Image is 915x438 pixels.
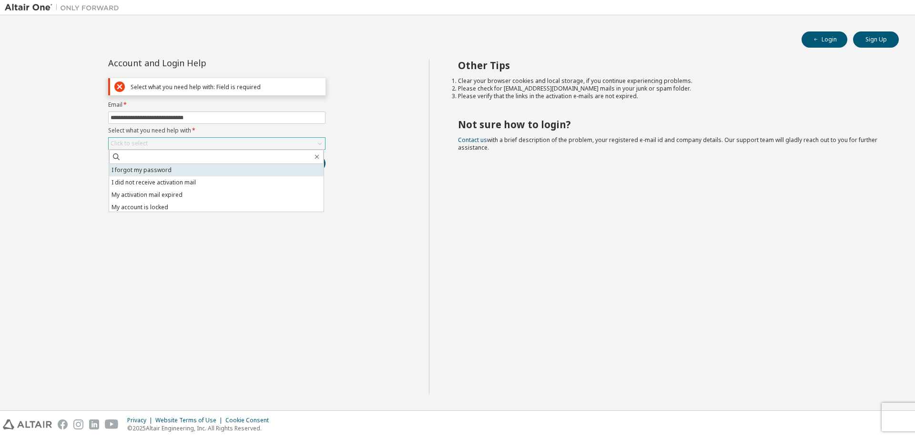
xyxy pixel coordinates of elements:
[127,424,274,432] p: © 2025 Altair Engineering, Inc. All Rights Reserved.
[225,417,274,424] div: Cookie Consent
[458,59,882,71] h2: Other Tips
[89,419,99,429] img: linkedin.svg
[802,31,847,48] button: Login
[109,164,324,176] li: I forgot my password
[108,127,325,134] label: Select what you need help with
[458,92,882,100] li: Please verify that the links in the activation e-mails are not expired.
[108,59,282,67] div: Account and Login Help
[458,136,877,152] span: with a brief description of the problem, your registered e-mail id and company details. Our suppo...
[458,77,882,85] li: Clear your browser cookies and local storage, if you continue experiencing problems.
[853,31,899,48] button: Sign Up
[105,419,119,429] img: youtube.svg
[5,3,124,12] img: Altair One
[458,118,882,131] h2: Not sure how to login?
[127,417,155,424] div: Privacy
[155,417,225,424] div: Website Terms of Use
[111,140,148,147] div: Click to select
[58,419,68,429] img: facebook.svg
[108,101,325,109] label: Email
[73,419,83,429] img: instagram.svg
[458,136,487,144] a: Contact us
[109,138,325,149] div: Click to select
[131,83,321,91] div: Select what you need help with: Field is required
[458,85,882,92] li: Please check for [EMAIL_ADDRESS][DOMAIN_NAME] mails in your junk or spam folder.
[3,419,52,429] img: altair_logo.svg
